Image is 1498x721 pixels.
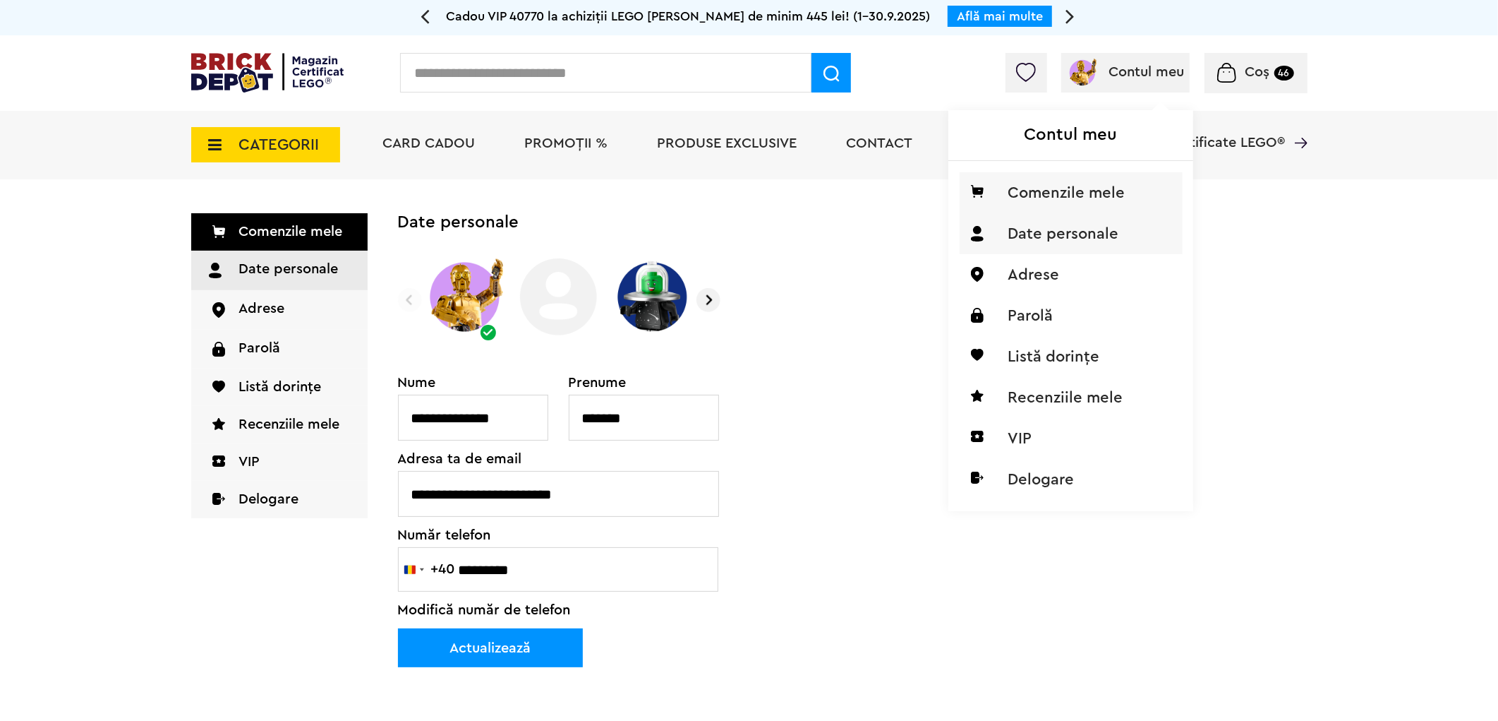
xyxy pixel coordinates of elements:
a: Listă dorințe [191,369,368,406]
a: Adrese [191,290,368,329]
a: Produse exclusive [658,136,797,150]
span: Cadou VIP 40770 la achiziții LEGO [PERSON_NAME] de minim 445 lei! (1-30.9.2025) [446,10,930,23]
span: Modifică număr de telefon [398,603,571,617]
span: Contul meu [1109,65,1184,79]
h1: Contul meu [948,110,1193,161]
label: Adresa ta de email [398,452,720,466]
a: Află mai multe [957,10,1043,23]
button: Actualizează [398,628,583,667]
a: VIP [191,443,368,481]
a: Contul meu [1066,65,1184,79]
label: Nume [398,376,549,390]
span: CATEGORII [239,137,320,153]
a: Magazine Certificate LEGO® [1286,117,1307,131]
a: Date personale [191,251,368,290]
span: Magazine Certificate LEGO® [1101,117,1286,150]
a: Comenzile mele [191,213,368,251]
a: Parolă [191,330,368,369]
a: Delogare [191,481,368,518]
span: Coș [1245,65,1270,79]
a: PROMOȚII % [525,136,608,150]
a: Card Cadou [383,136,476,150]
h2: Date personale [398,213,1307,232]
small: 46 [1274,66,1294,81]
a: Recenziile mele [191,406,368,443]
a: Contact [847,136,913,150]
label: Prenume [569,376,720,390]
